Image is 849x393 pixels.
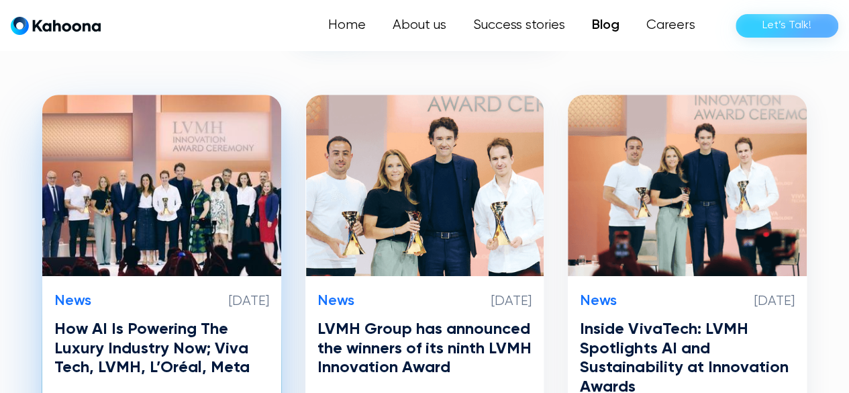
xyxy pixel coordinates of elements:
[736,14,838,38] a: Let’s Talk!
[317,320,532,378] h3: LVMH Group has announced the winners of its ninth LVMH Innovation Award
[229,294,269,310] p: [DATE]
[54,320,269,378] h3: How AI Is Powering The Luxury Industry Now; Viva Tech, LVMH, L’Oréal, Meta
[460,12,579,39] a: Success stories
[54,292,91,310] p: News
[580,292,617,310] p: News
[491,294,532,310] p: [DATE]
[762,15,811,36] div: Let’s Talk!
[317,292,354,310] p: News
[11,16,101,36] a: home
[754,294,795,310] p: [DATE]
[579,12,633,39] a: Blog
[379,12,460,39] a: About us
[633,12,709,39] a: Careers
[315,12,379,39] a: Home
